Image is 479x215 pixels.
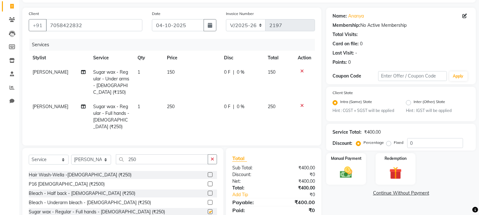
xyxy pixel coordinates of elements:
[360,41,363,47] div: 0
[163,51,220,65] th: Price
[94,104,130,130] span: Sugar wax - Regular - Full hands - [DEMOGRAPHIC_DATA] (₹250)
[237,103,244,110] span: 0 %
[333,129,362,136] div: Service Total:
[138,69,140,75] span: 1
[406,108,469,114] small: Hint : IGST will be applied
[274,206,320,214] div: ₹0
[394,140,403,145] label: Fixed
[228,171,274,178] div: Discount:
[340,99,372,107] label: Intra (Same) State
[264,51,294,65] th: Total
[116,154,208,164] input: Search or Scan
[274,165,320,171] div: ₹400.00
[228,191,281,198] a: Add Tip
[90,51,134,65] th: Service
[220,51,264,65] th: Disc
[385,165,406,181] img: _gift.svg
[268,104,276,109] span: 250
[333,41,359,47] div: Card on file:
[333,22,469,29] div: No Active Membership
[385,156,407,161] label: Redemption
[33,104,68,109] span: [PERSON_NAME]
[233,103,234,110] span: |
[348,59,351,66] div: 0
[333,59,347,66] div: Points:
[228,198,274,206] div: Payable:
[333,73,378,79] div: Coupon Code
[29,199,151,206] div: Bleach - Underarm bleach - [DEMOGRAPHIC_DATA] (₹250)
[333,90,353,96] label: Client State
[228,185,274,191] div: Total:
[29,19,47,31] button: +91
[29,172,131,178] div: Hair Wash-Wella -[DEMOGRAPHIC_DATA] (₹250)
[274,171,320,178] div: ₹0
[94,69,130,95] span: Sugar wax - Regular - Under arms - [DEMOGRAPHIC_DATA] (₹150)
[224,103,230,110] span: 0 F
[33,69,68,75] span: [PERSON_NAME]
[228,178,274,185] div: Net:
[46,19,142,31] input: Search by Name/Mobile/Email/Code
[268,69,276,75] span: 150
[152,11,161,17] label: Date
[233,69,234,76] span: |
[232,155,247,162] span: Total
[336,165,356,180] img: _cash.svg
[167,69,175,75] span: 150
[29,190,135,197] div: Bleach - Half back - [DEMOGRAPHIC_DATA] (₹250)
[29,181,105,188] div: P16 [DEMOGRAPHIC_DATA] (₹2500)
[449,71,468,81] button: Apply
[327,190,475,196] a: Continue Without Payment
[378,71,446,81] input: Enter Offer / Coupon Code
[138,104,140,109] span: 1
[274,198,320,206] div: ₹400.00
[224,69,230,76] span: 0 F
[333,22,360,29] div: Membership:
[333,50,354,56] div: Last Visit:
[414,99,445,107] label: Inter (Other) State
[167,104,175,109] span: 250
[363,140,384,145] label: Percentage
[331,156,362,161] label: Manual Payment
[281,191,320,198] div: ₹0
[237,69,244,76] span: 0 %
[29,39,320,51] div: Services
[294,51,315,65] th: Action
[333,13,347,19] div: Name:
[29,11,39,17] label: Client
[134,51,163,65] th: Qty
[228,206,274,214] div: Paid:
[348,13,364,19] a: Ananya
[226,11,254,17] label: Invoice Number
[228,165,274,171] div: Sub Total:
[364,129,381,136] div: ₹400.00
[333,140,352,147] div: Discount:
[274,178,320,185] div: ₹400.00
[29,51,90,65] th: Stylist
[333,108,396,114] small: Hint : CGST + SGST will be applied
[333,31,358,38] div: Total Visits:
[274,185,320,191] div: ₹400.00
[355,50,357,56] div: -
